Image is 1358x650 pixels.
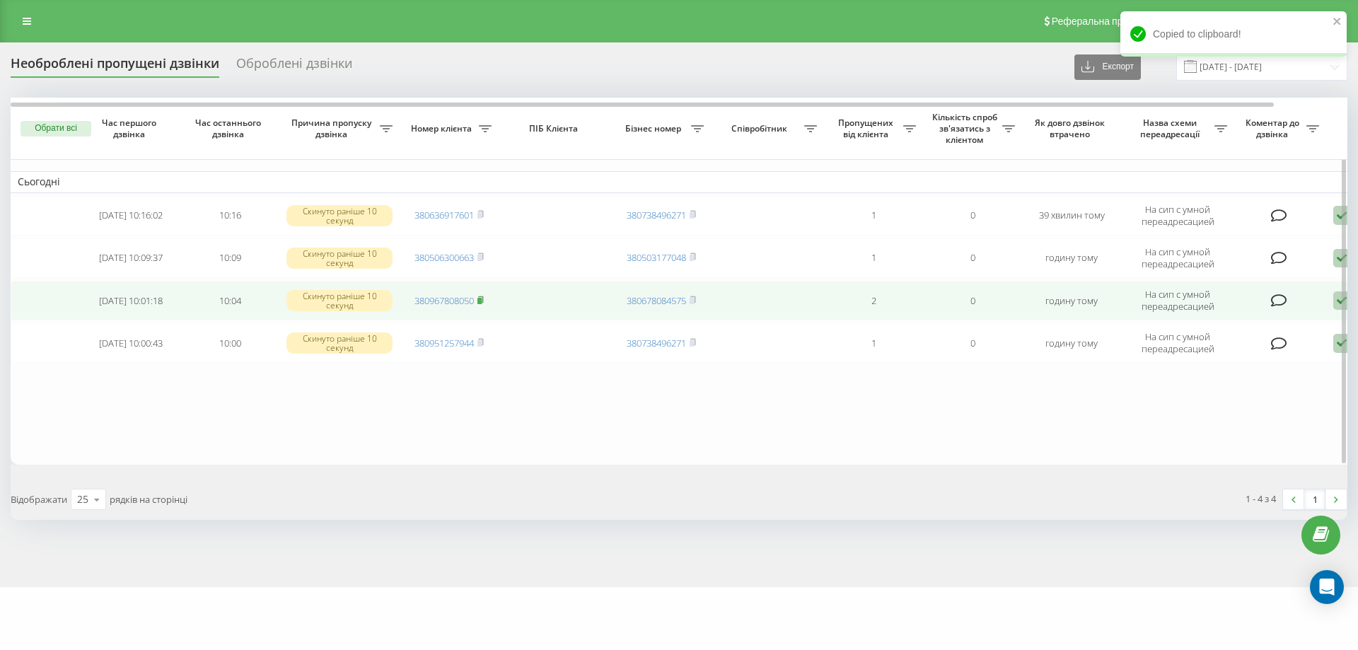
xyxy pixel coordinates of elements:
td: годину тому [1022,238,1121,278]
span: Кількість спроб зв'язатись з клієнтом [930,112,1002,145]
a: 380738496271 [627,209,686,221]
div: 1 - 4 з 4 [1246,492,1276,506]
div: 25 [77,492,88,506]
td: 10:00 [180,323,279,363]
td: 1 [824,323,923,363]
td: 0 [923,323,1022,363]
a: 380738496271 [627,337,686,349]
td: 39 хвилин тому [1022,196,1121,236]
div: Open Intercom Messenger [1310,570,1344,604]
td: 0 [923,238,1022,278]
span: Час першого дзвінка [93,117,169,139]
td: [DATE] 10:01:18 [81,281,180,320]
div: Скинуто раніше 10 секунд [286,205,393,226]
span: Пропущених від клієнта [831,117,903,139]
button: Експорт [1074,54,1141,80]
td: 10:04 [180,281,279,320]
div: Необроблені пропущені дзвінки [11,56,219,78]
td: 0 [923,196,1022,236]
span: Співробітник [718,123,804,134]
a: 1 [1304,489,1325,509]
a: 380506300663 [414,251,474,264]
td: На сип с умной переадресацией [1121,238,1234,278]
td: На сип с умной переадресацией [1121,196,1234,236]
td: 10:16 [180,196,279,236]
td: 10:09 [180,238,279,278]
div: Скинуто раніше 10 секунд [286,248,393,269]
a: 380503177048 [627,251,686,264]
td: На сип с умной переадресацией [1121,281,1234,320]
td: 2 [824,281,923,320]
span: Коментар до дзвінка [1241,117,1306,139]
a: 380951257944 [414,337,474,349]
td: 1 [824,196,923,236]
td: 1 [824,238,923,278]
a: 380678084575 [627,294,686,307]
td: 0 [923,281,1022,320]
td: На сип с умной переадресацией [1121,323,1234,363]
span: ПІБ Клієнта [511,123,600,134]
span: Час останнього дзвінка [192,117,268,139]
span: Бізнес номер [619,123,691,134]
div: Скинуто раніше 10 секунд [286,332,393,354]
td: годину тому [1022,281,1121,320]
span: Причина пропуску дзвінка [286,117,380,139]
span: рядків на сторінці [110,493,187,506]
a: 380967808050 [414,294,474,307]
td: [DATE] 10:16:02 [81,196,180,236]
a: 380636917601 [414,209,474,221]
span: Назва схеми переадресації [1128,117,1214,139]
td: годину тому [1022,323,1121,363]
span: Номер клієнта [407,123,479,134]
span: Відображати [11,493,67,506]
button: close [1333,16,1342,29]
span: Реферальна програма [1052,16,1156,27]
div: Скинуто раніше 10 секунд [286,290,393,311]
button: Обрати всі [21,121,91,137]
td: [DATE] 10:09:37 [81,238,180,278]
div: Copied to clipboard! [1120,11,1347,57]
div: Оброблені дзвінки [236,56,352,78]
td: [DATE] 10:00:43 [81,323,180,363]
span: Як довго дзвінок втрачено [1033,117,1110,139]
